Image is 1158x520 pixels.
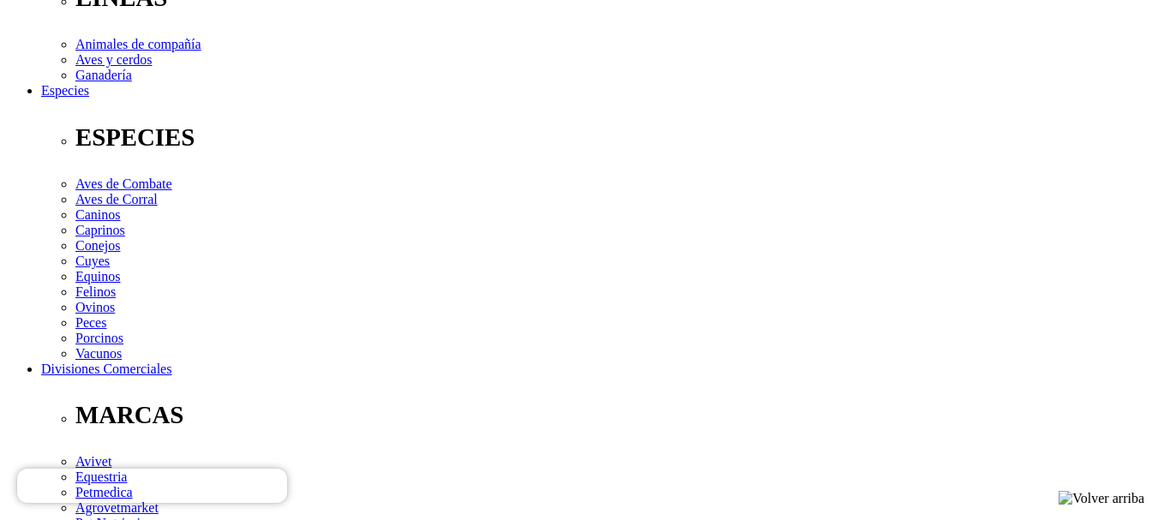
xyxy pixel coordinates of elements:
[75,207,120,222] a: Caninos
[75,123,1151,152] p: ESPECIES
[75,254,110,268] a: Cuyes
[75,454,111,469] a: Avivet
[75,176,172,191] a: Aves de Combate
[75,346,122,361] a: Vacunos
[75,331,123,345] a: Porcinos
[75,315,106,330] a: Peces
[75,52,152,67] a: Aves y cerdos
[17,469,287,503] iframe: Brevo live chat
[75,223,125,237] a: Caprinos
[75,300,115,314] a: Ovinos
[75,269,120,284] a: Equinos
[75,500,159,515] a: Agrovetmarket
[75,37,201,51] a: Animales de compañía
[75,284,116,299] a: Felinos
[41,362,171,376] a: Divisiones Comerciales
[75,401,1151,429] p: MARCAS
[75,192,158,206] a: Aves de Corral
[1059,491,1144,506] img: Volver arriba
[75,238,120,253] a: Conejos
[41,83,89,98] a: Especies
[75,68,132,82] a: Ganadería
